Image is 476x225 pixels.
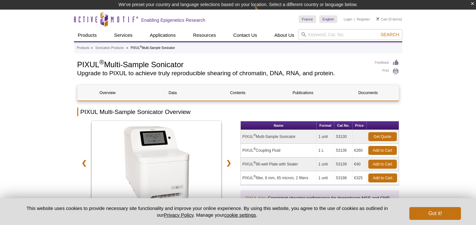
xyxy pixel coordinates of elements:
[317,157,334,171] td: 1 unit
[334,171,352,185] td: 53198
[230,29,261,41] a: Contact Us
[376,17,379,20] img: Your Cart
[254,133,256,137] sup: ®
[368,160,397,169] a: Add to Cart
[353,144,367,157] td: €260
[77,45,89,51] a: Products
[95,45,124,51] a: Sonication Products
[380,32,399,37] span: Search
[344,17,352,21] a: Login
[334,144,352,157] td: 53136
[241,144,317,157] td: PIXUL Coupling Fluid
[99,59,104,66] sup: ®
[208,85,268,100] a: Contents
[375,68,399,75] a: Print
[140,45,142,48] sup: ®
[271,29,298,41] a: About Us
[245,195,394,208] p: : Consistent shearing performance for downstream NGS and ChIP assays with PIXUL gDNA and chromati...
[189,29,220,41] a: Resources
[317,144,334,157] td: 1 L
[409,207,461,220] button: Got it!
[254,161,256,165] sup: ®
[15,205,399,218] p: This website uses cookies to provide necessary site functionality and improve your online experie...
[146,29,180,41] a: Applications
[357,17,370,21] a: Register
[77,70,369,76] h2: Upgrade to PIXUL to achieve truly reproducible shearing of chromatin, DNA, RNA, and protein.
[376,15,402,23] li: (0 items)
[368,173,397,182] a: Add to Cart
[92,121,221,209] a: PIXUL Multi-Sample Sonicator
[338,85,398,100] a: Documents
[241,121,317,130] th: Name
[379,32,401,37] button: Search
[78,85,138,100] a: Overview
[245,196,265,200] a: PIXUL Kits
[376,17,388,21] a: Cart
[353,121,367,130] th: Price
[241,130,317,144] td: PIXUL Multi-Sample Sonicator
[299,15,316,23] a: France
[91,46,93,50] li: »
[126,46,128,50] li: »
[74,29,101,41] a: Products
[77,59,369,69] h1: PIXUL Multi-Sample Sonicator
[254,175,256,178] sup: ®
[353,157,367,171] td: €40
[77,156,91,170] a: ❮
[334,121,352,130] th: Cat No.
[375,59,399,66] a: Feedback
[224,212,256,218] button: cookie settings
[77,108,399,116] h2: PIXUL Multi-Sample Sonicator Overview
[254,5,271,20] img: Change Here
[241,171,317,185] td: PIXUL filter, 6 mm, 65 micron, 2 filters
[354,15,355,23] li: |
[130,46,175,50] li: PIXUL Multi-Sample Sonicator
[241,157,317,171] td: PIXUL 96-well Plate with Sealer
[334,157,352,171] td: 53139
[110,29,137,41] a: Services
[368,132,397,141] a: Get Quote
[317,130,334,144] td: 1 unit
[254,147,256,151] sup: ®
[141,17,205,23] h2: Enabling Epigenetics Research
[143,85,203,100] a: Data
[317,121,334,130] th: Format
[317,171,334,185] td: 1 unit
[92,121,221,207] img: PIXUL Multi-Sample Sonicator
[319,15,337,23] a: English
[222,156,236,170] a: ❯
[273,85,333,100] a: Publications
[334,130,352,144] td: 53130
[298,29,402,40] input: Keyword, Cat. No.
[164,212,193,218] a: Privacy Policy
[368,146,397,155] a: Add to Cart
[353,171,367,185] td: €325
